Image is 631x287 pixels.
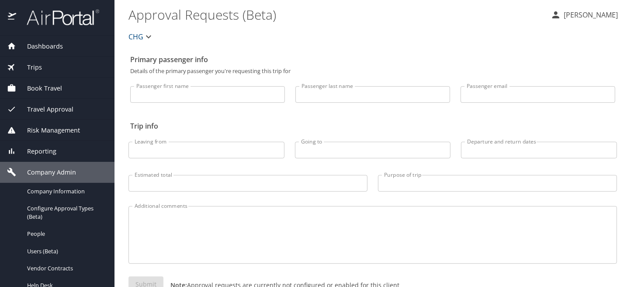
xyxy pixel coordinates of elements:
[16,168,76,177] span: Company Admin
[27,204,104,221] span: Configure Approval Types (Beta)
[130,52,615,66] h2: Primary passenger info
[128,1,544,28] h1: Approval Requests (Beta)
[27,230,104,238] span: People
[128,31,143,43] span: CHG
[125,28,157,45] button: CHG
[16,147,56,156] span: Reporting
[27,264,104,273] span: Vendor Contracts
[561,10,618,20] p: [PERSON_NAME]
[130,68,615,74] p: Details of the primary passenger you're requesting this trip for
[16,42,63,51] span: Dashboards
[16,105,73,114] span: Travel Approval
[130,119,615,133] h2: Trip info
[8,9,17,26] img: icon-airportal.png
[17,9,99,26] img: airportal-logo.png
[16,126,80,135] span: Risk Management
[27,247,104,255] span: Users (Beta)
[27,187,104,196] span: Company Information
[547,7,621,23] button: [PERSON_NAME]
[16,84,62,93] span: Book Travel
[16,63,42,72] span: Trips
